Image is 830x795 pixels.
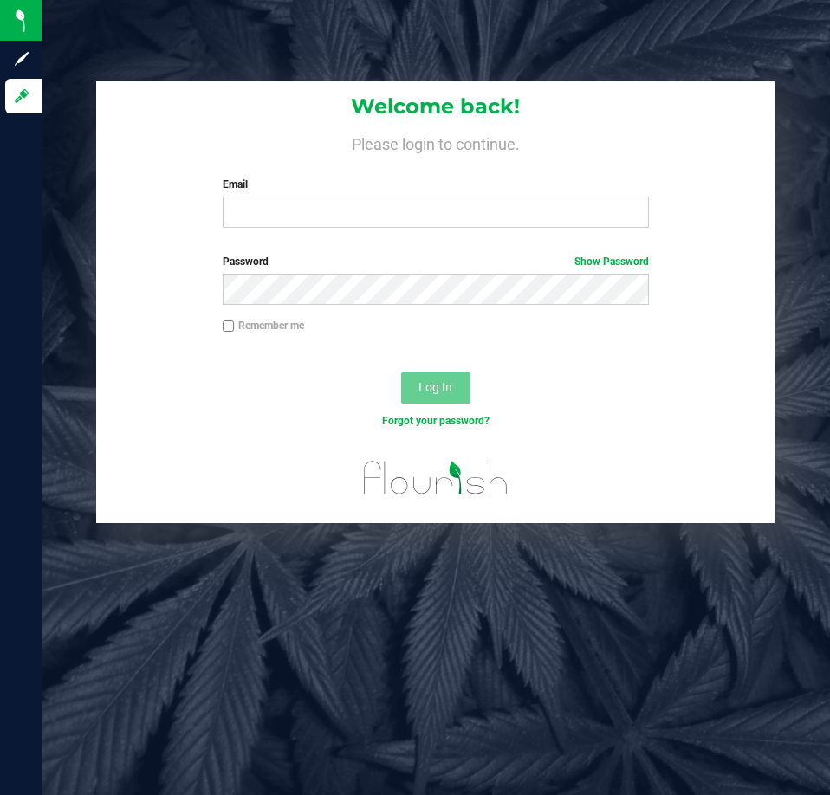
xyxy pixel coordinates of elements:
label: Remember me [223,318,304,333]
span: Password [223,255,269,268]
inline-svg: Log in [13,87,30,105]
input: Remember me [223,320,235,333]
a: Forgot your password? [382,415,490,427]
button: Log In [401,372,470,404]
h4: Please login to continue. [96,132,775,152]
h1: Welcome back! [96,95,775,118]
label: Email [223,177,649,192]
span: Log In [418,380,452,394]
img: flourish_logo.svg [351,447,521,509]
a: Show Password [574,255,649,268]
inline-svg: Sign up [13,50,30,68]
